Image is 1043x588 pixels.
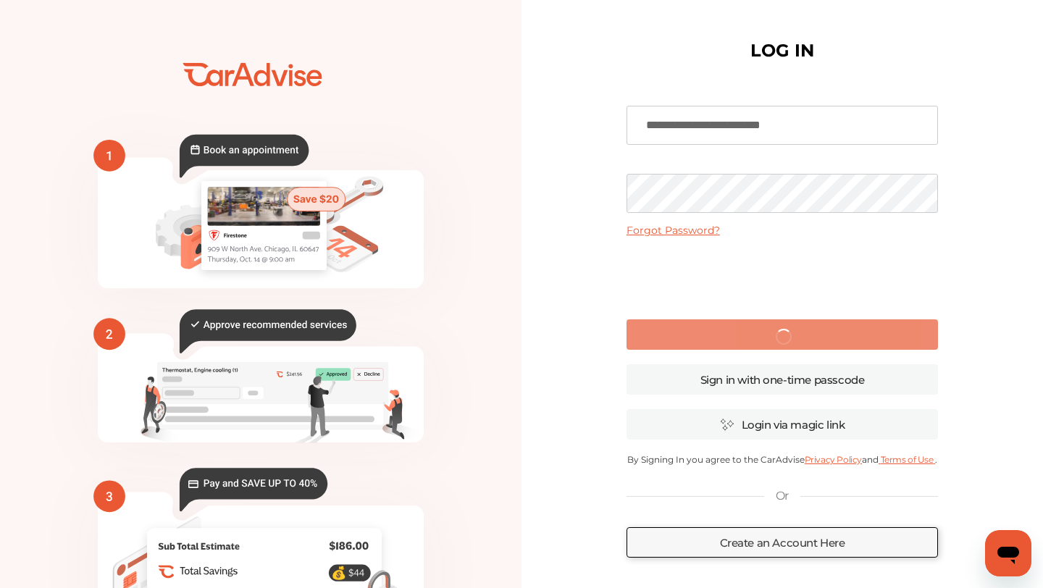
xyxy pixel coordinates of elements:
[672,248,892,305] iframe: To enrich screen reader interactions, please activate Accessibility in Grammarly extension settings
[750,43,814,58] h1: LOG IN
[776,488,789,504] p: Or
[879,454,935,465] a: Terms of Use
[627,364,938,395] a: Sign in with one-time passcode
[985,530,1031,576] iframe: Button to launch messaging window, conversation in progress
[720,418,734,432] img: magic_icon.32c66aac.svg
[627,527,938,558] a: Create an Account Here
[805,454,862,465] a: Privacy Policy
[331,566,347,581] text: 💰
[627,454,938,465] p: By Signing In you agree to the CarAdvise and .
[627,409,938,440] a: Login via magic link
[627,224,720,237] a: Forgot Password?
